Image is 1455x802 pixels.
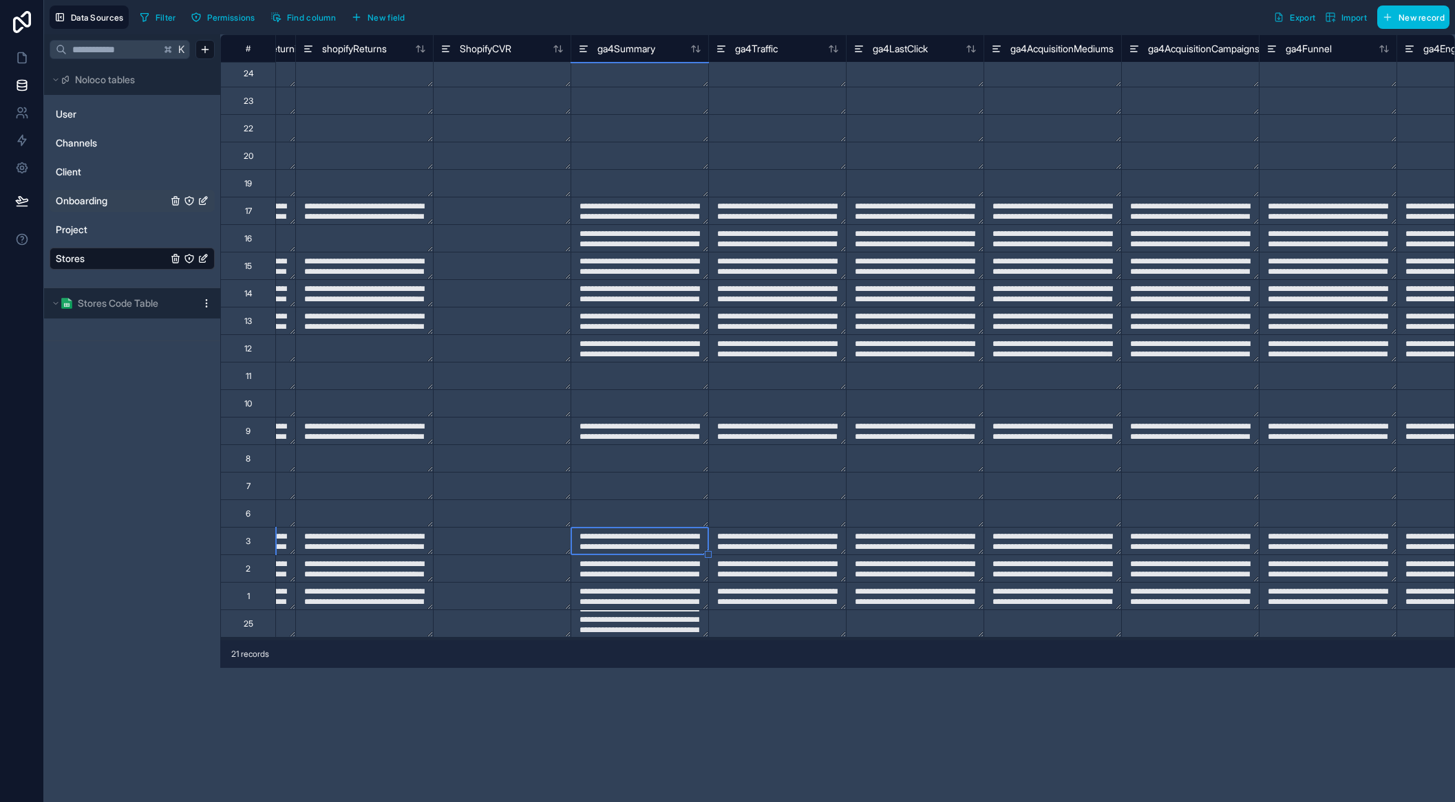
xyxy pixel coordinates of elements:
[177,45,187,54] span: K
[56,252,167,265] a: Stores
[244,123,253,134] div: 22
[56,107,76,121] span: User
[56,165,81,179] span: Client
[245,206,252,217] div: 17
[244,68,253,79] div: 24
[75,73,135,87] span: Noloco tables
[134,7,181,28] button: Filter
[56,165,167,179] a: Client
[244,288,252,299] div: 14
[50,6,129,29] button: Data Sources
[56,136,167,150] a: Channels
[1010,42,1114,56] span: ga4AcquisitionMediums
[244,233,252,244] div: 16
[56,223,87,237] span: Project
[56,194,167,208] a: Onboarding
[244,618,253,629] div: 25
[1148,42,1260,56] span: ga4AcquisitionCampaigns
[1377,6,1449,29] button: New record
[71,12,124,23] span: Data Sources
[597,42,655,56] span: ga4Summary
[78,296,158,310] span: Stores Code Table
[56,107,167,121] a: User
[156,12,176,23] span: Filter
[50,103,215,125] div: User
[735,42,778,56] span: ga4Traffic
[246,371,251,382] div: 11
[50,294,195,313] button: Google Sheets logoStores Code Table
[56,223,167,237] a: Project
[1268,6,1320,29] button: Export
[56,252,85,265] span: Stores
[50,161,215,183] div: Client
[246,426,251,437] div: 9
[50,248,215,270] div: Stores
[1290,12,1315,23] span: Export
[231,649,269,660] span: 21 records
[244,261,252,272] div: 15
[1286,42,1332,56] span: ga4Funnel
[50,219,215,241] div: Project
[186,7,265,28] a: Permissions
[1320,6,1372,29] button: Import
[207,12,255,23] span: Permissions
[61,298,72,309] img: Google Sheets logo
[246,481,251,492] div: 7
[244,96,253,107] div: 23
[346,7,410,28] button: New field
[1341,12,1367,23] span: Import
[246,536,251,547] div: 3
[1399,12,1445,23] span: New record
[186,7,259,28] button: Permissions
[244,178,252,189] div: 19
[368,12,405,23] span: New field
[244,343,252,354] div: 12
[287,12,336,23] span: Find column
[231,43,265,54] div: #
[56,194,107,208] span: Onboarding
[873,42,928,56] span: ga4LastClick
[1372,6,1449,29] a: New record
[246,453,251,464] div: 8
[460,42,511,56] span: ShopifyCVR
[244,398,252,409] div: 10
[266,7,341,28] button: Find column
[322,42,387,56] span: shopifyReturns
[50,190,215,212] div: Onboarding
[56,136,97,150] span: Channels
[246,508,251,519] div: 6
[244,151,253,162] div: 20
[50,132,215,154] div: Channels
[50,70,206,89] button: Noloco tables
[244,316,252,327] div: 13
[246,563,251,574] div: 2
[247,591,250,602] div: 1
